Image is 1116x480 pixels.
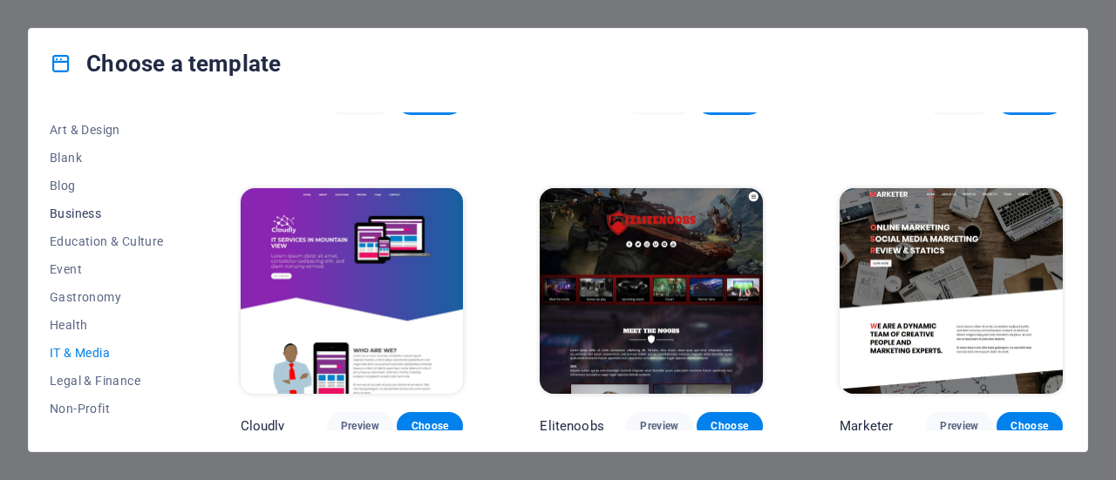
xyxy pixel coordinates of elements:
[50,262,164,276] span: Event
[50,346,164,360] span: IT & Media
[50,116,164,144] button: Art & Design
[50,395,164,423] button: Non-Profit
[50,123,164,137] span: Art & Design
[926,412,992,440] button: Preview
[50,311,164,339] button: Health
[341,419,379,433] span: Preview
[626,412,692,440] button: Preview
[241,188,464,394] img: Cloudly
[840,188,1063,394] img: Marketer
[327,412,393,440] button: Preview
[50,179,164,193] span: Blog
[711,419,749,433] span: Choose
[640,419,678,433] span: Preview
[50,374,164,388] span: Legal & Finance
[50,234,164,248] span: Education & Culture
[697,412,763,440] button: Choose
[1011,419,1049,433] span: Choose
[50,144,164,172] button: Blank
[50,367,164,395] button: Legal & Finance
[840,417,893,435] p: Marketer
[50,151,164,165] span: Blank
[50,339,164,367] button: IT & Media
[50,172,164,199] button: Blog
[50,199,164,227] button: Business
[397,412,463,440] button: Choose
[50,227,164,255] button: Education & Culture
[241,417,285,435] p: Cloudly
[50,429,164,443] span: Performance
[540,417,603,435] p: Elitenoobs
[50,283,164,311] button: Gastronomy
[50,423,164,450] button: Performance
[50,402,164,416] span: Non-Profit
[540,188,763,394] img: Elitenoobs
[50,318,164,332] span: Health
[50,206,164,220] span: Business
[50,290,164,304] span: Gastronomy
[940,419,978,433] span: Preview
[411,419,449,433] span: Choose
[997,412,1063,440] button: Choose
[50,50,281,78] h4: Choose a template
[50,255,164,283] button: Event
